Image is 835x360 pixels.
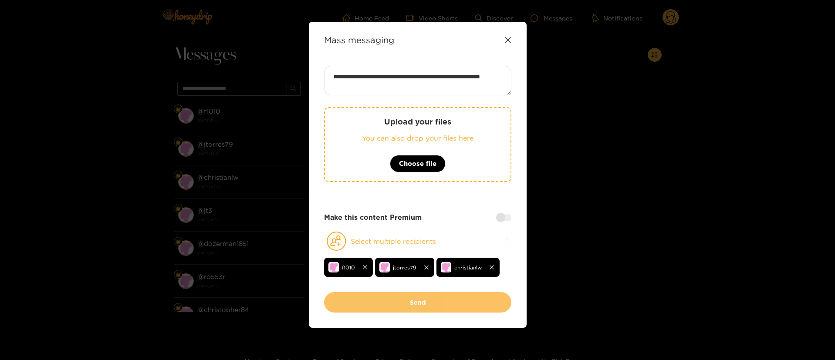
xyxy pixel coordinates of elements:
[328,262,339,273] img: no-avatar.png
[399,158,436,169] span: Choose file
[441,262,451,273] img: no-avatar.png
[379,262,390,273] img: no-avatar.png
[390,155,446,172] button: Choose file
[342,117,493,127] p: Upload your files
[324,35,394,45] strong: Mass messaging
[454,262,482,273] span: christianlw
[324,231,511,251] button: Select multiple recipients
[324,212,422,222] strong: Make this content Premium
[342,133,493,143] p: You can also drop your files here
[324,292,511,313] button: Send
[342,262,355,273] span: f1010
[393,262,416,273] span: jtorres79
